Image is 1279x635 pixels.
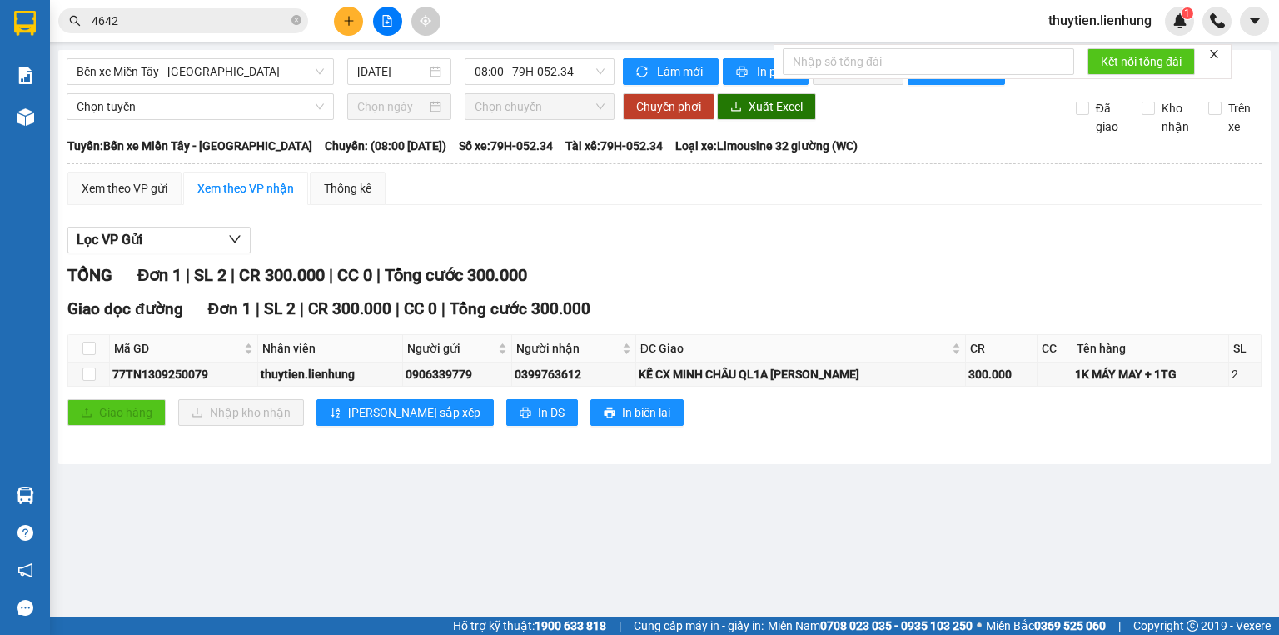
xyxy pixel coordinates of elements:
[291,13,301,29] span: close-circle
[1035,10,1165,31] span: thuytien.lienhung
[717,93,816,120] button: downloadXuất Excel
[261,365,401,383] div: thuytien.lienhung
[1182,7,1193,19] sup: 1
[1184,7,1190,19] span: 1
[1210,13,1225,28] img: phone-icon
[316,399,494,426] button: sort-ascending[PERSON_NAME] sắp xếp
[450,299,590,318] span: Tổng cước 300.000
[634,617,764,635] span: Cung cấp máy in - giấy in:
[396,299,400,318] span: |
[300,299,304,318] span: |
[475,94,605,119] span: Chọn chuyến
[357,62,426,81] input: 14/09/2025
[515,365,632,383] div: 0399763612
[17,525,33,541] span: question-circle
[264,299,296,318] span: SL 2
[1118,617,1121,635] span: |
[590,399,684,426] button: printerIn biên lai
[208,299,252,318] span: Đơn 1
[67,227,251,253] button: Lọc VP Gửi
[783,48,1074,75] input: Nhập số tổng đài
[441,299,445,318] span: |
[1089,99,1130,136] span: Đã giao
[329,265,333,285] span: |
[385,265,527,285] span: Tổng cước 300.000
[114,339,241,357] span: Mã GD
[411,7,440,36] button: aim
[82,179,167,197] div: Xem theo VP gửi
[968,365,1034,383] div: 300.000
[1172,13,1187,28] img: icon-new-feature
[1240,7,1269,36] button: caret-down
[186,265,190,285] span: |
[77,59,324,84] span: Bến xe Miền Tây - Ninh Hòa
[1072,335,1229,362] th: Tên hàng
[640,339,948,357] span: ĐC Giao
[730,101,742,114] span: download
[308,299,391,318] span: CR 300.000
[337,265,372,285] span: CC 0
[17,600,33,616] span: message
[619,617,621,635] span: |
[17,67,34,84] img: solution-icon
[1155,99,1196,136] span: Kho nhận
[258,335,404,362] th: Nhân viên
[348,403,480,422] span: [PERSON_NAME] sắp xếp
[623,58,719,85] button: syncLàm mới
[324,179,371,197] div: Thống kê
[538,403,565,422] span: In DS
[92,12,288,30] input: Tìm tên, số ĐT hoặc mã đơn
[1208,48,1220,60] span: close
[197,179,294,197] div: Xem theo VP nhận
[231,265,235,285] span: |
[67,265,112,285] span: TỔNG
[736,66,750,79] span: printer
[1187,620,1198,632] span: copyright
[604,407,615,420] span: printer
[325,137,446,155] span: Chuyến: (08:00 [DATE])
[77,94,324,119] span: Chọn tuyến
[1038,335,1072,362] th: CC
[1229,335,1262,362] th: SL
[17,487,34,504] img: warehouse-icon
[623,93,714,120] button: Chuyển phơi
[1034,619,1106,632] strong: 0369 525 060
[453,617,606,635] span: Hỗ trợ kỹ thuật:
[17,562,33,578] span: notification
[1101,52,1182,71] span: Kết nối tổng đài
[67,139,312,152] b: Tuyến: Bến xe Miền Tây - [GEOGRAPHIC_DATA]
[768,617,973,635] span: Miền Nam
[420,15,431,27] span: aim
[381,15,393,27] span: file-add
[622,403,670,422] span: In biên lai
[1222,99,1262,136] span: Trên xe
[535,619,606,632] strong: 1900 633 818
[966,335,1038,362] th: CR
[77,229,142,250] span: Lọc VP Gửi
[291,15,301,25] span: close-circle
[1232,365,1258,383] div: 2
[194,265,226,285] span: SL 2
[639,365,963,383] div: KẾ CX MINH CHÂU QL1A [PERSON_NAME]
[1087,48,1195,75] button: Kết nối tổng đài
[977,622,982,629] span: ⚪️
[506,399,578,426] button: printerIn DS
[520,407,531,420] span: printer
[459,137,553,155] span: Số xe: 79H-052.34
[820,619,973,632] strong: 0708 023 035 - 0935 103 250
[67,399,166,426] button: uploadGiao hàng
[14,11,36,36] img: logo-vxr
[675,137,858,155] span: Loại xe: Limousine 32 giường (WC)
[404,299,437,318] span: CC 0
[357,97,426,116] input: Chọn ngày
[757,62,795,81] span: In phơi
[239,265,325,285] span: CR 300.000
[406,365,509,383] div: 0906339779
[17,108,34,126] img: warehouse-icon
[334,7,363,36] button: plus
[178,399,304,426] button: downloadNhập kho nhận
[228,232,241,246] span: down
[475,59,605,84] span: 08:00 - 79H-052.34
[986,617,1106,635] span: Miền Bắc
[137,265,182,285] span: Đơn 1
